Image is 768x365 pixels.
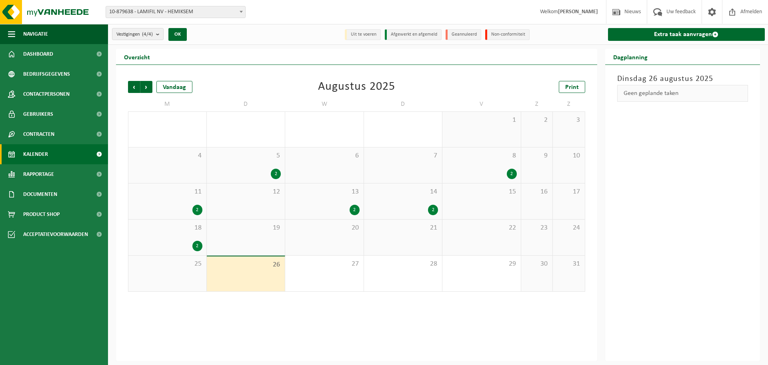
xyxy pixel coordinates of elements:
span: Gebruikers [23,104,53,124]
span: 24 [557,224,580,232]
span: 28 [368,260,438,268]
div: 2 [428,205,438,215]
span: 18 [132,224,202,232]
li: Uit te voeren [345,29,381,40]
li: Afgewerkt en afgemeld [385,29,442,40]
span: 21 [368,224,438,232]
span: 8 [446,151,517,160]
span: 19 [211,224,281,232]
div: 2 [507,169,517,179]
span: 5 [211,151,281,160]
span: 16 [525,188,549,196]
span: 20 [289,224,360,232]
span: 12 [211,188,281,196]
h2: Dagplanning [605,49,656,65]
div: Geen geplande taken [617,85,748,102]
span: 22 [446,224,517,232]
span: Print [565,84,579,91]
span: 30 [525,260,549,268]
span: 25 [132,260,202,268]
span: Product Shop [23,204,60,224]
h2: Overzicht [116,49,158,65]
div: Vandaag [156,81,192,93]
span: 10-879638 - LAMIFIL NV - HEMIKSEM [106,6,246,18]
span: Navigatie [23,24,48,44]
span: 14 [368,188,438,196]
span: 1 [446,116,517,125]
span: 26 [211,260,281,269]
div: Augustus 2025 [318,81,395,93]
span: 10-879638 - LAMIFIL NV - HEMIKSEM [106,6,245,18]
span: 10 [557,151,580,160]
li: Geannuleerd [446,29,481,40]
button: OK [168,28,187,41]
div: 2 [192,241,202,251]
span: Volgende [140,81,152,93]
td: V [442,97,521,111]
span: Contactpersonen [23,84,70,104]
td: Z [521,97,553,111]
count: (4/4) [142,32,153,37]
span: 2 [525,116,549,125]
td: M [128,97,207,111]
span: 6 [289,151,360,160]
span: 17 [557,188,580,196]
div: 2 [350,205,360,215]
span: 11 [132,188,202,196]
a: Extra taak aanvragen [608,28,765,41]
span: Bedrijfsgegevens [23,64,70,84]
span: Rapportage [23,164,54,184]
button: Vestigingen(4/4) [112,28,164,40]
span: 15 [446,188,517,196]
span: 3 [557,116,580,125]
span: Dashboard [23,44,53,64]
strong: [PERSON_NAME] [558,9,598,15]
td: D [207,97,286,111]
span: 4 [132,151,202,160]
div: 2 [271,169,281,179]
span: Vestigingen [116,28,153,40]
span: Kalender [23,144,48,164]
span: 27 [289,260,360,268]
li: Non-conformiteit [485,29,530,40]
span: 13 [289,188,360,196]
span: Documenten [23,184,57,204]
td: D [364,97,443,111]
span: 9 [525,151,549,160]
td: W [285,97,364,111]
td: Z [553,97,585,111]
div: 2 [192,205,202,215]
span: 29 [446,260,517,268]
h3: Dinsdag 26 augustus 2025 [617,73,748,85]
a: Print [559,81,585,93]
span: 7 [368,151,438,160]
span: 31 [557,260,580,268]
span: Contracten [23,124,54,144]
span: 23 [525,224,549,232]
span: Vorige [128,81,140,93]
span: Acceptatievoorwaarden [23,224,88,244]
